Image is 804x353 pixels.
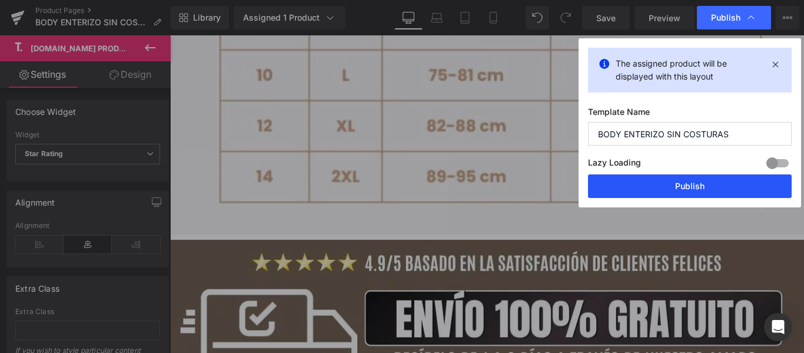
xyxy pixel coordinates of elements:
[588,107,792,122] label: Template Name
[764,313,792,341] div: Open Intercom Messenger
[588,174,792,198] button: Publish
[711,12,740,23] span: Publish
[588,155,641,174] label: Lazy Loading
[616,57,764,83] p: The assigned product will be displayed with this layout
